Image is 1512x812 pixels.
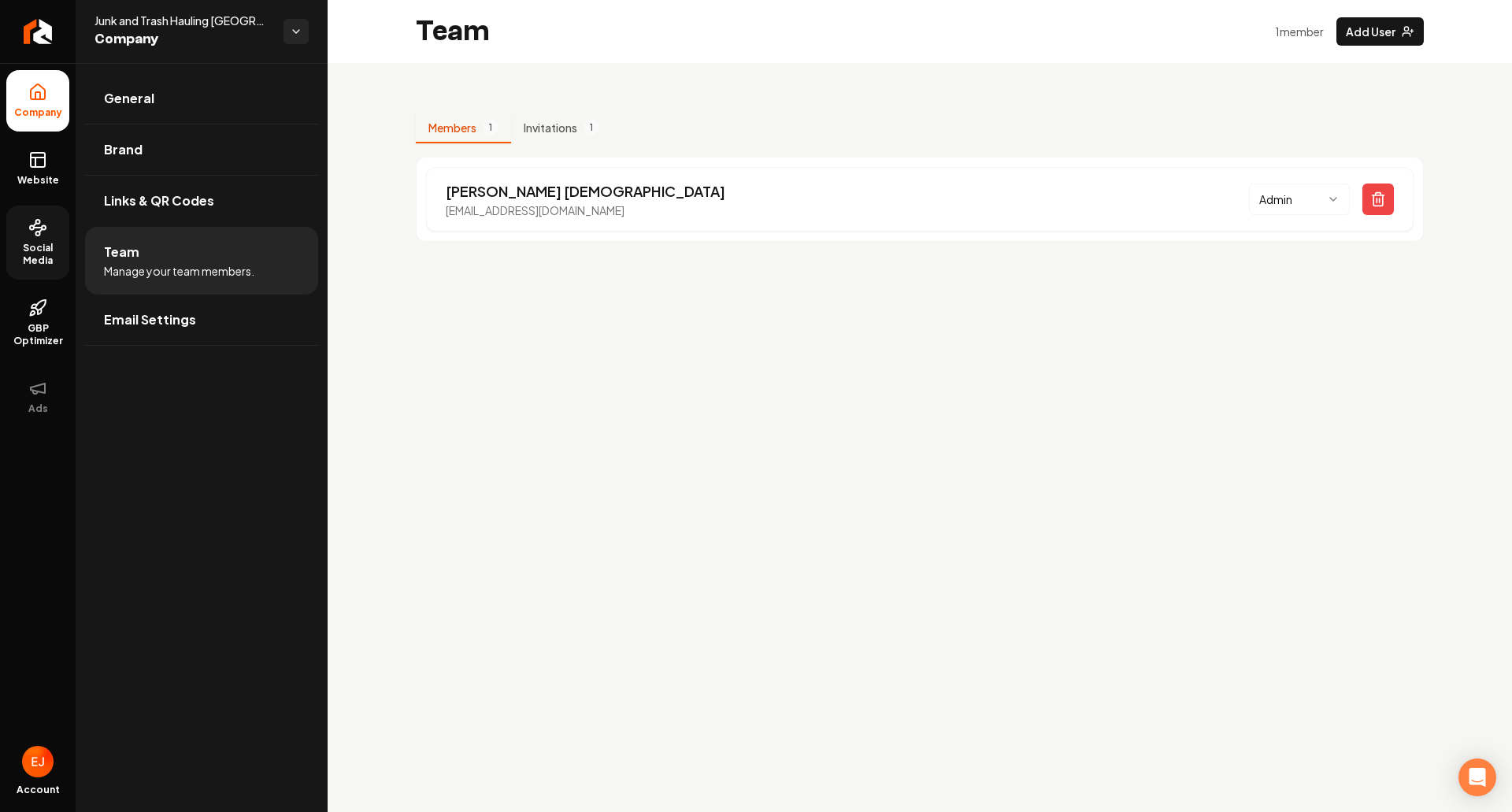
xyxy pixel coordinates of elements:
a: Brand [85,124,318,175]
a: Social Media [6,206,69,280]
span: Company [8,106,69,119]
a: GBP Optimizer [6,286,69,360]
p: [PERSON_NAME] [DEMOGRAPHIC_DATA] [446,180,725,202]
h2: Team [416,16,490,47]
span: Junk and Trash Hauling [GEOGRAPHIC_DATA] [94,13,271,28]
span: Email Settings [104,310,196,329]
img: Rebolt Logo [24,19,53,44]
span: Website [11,174,65,187]
img: Eduard Joers [22,746,54,777]
span: Ads [22,402,54,415]
a: Email Settings [85,295,318,345]
span: GBP Optimizer [6,322,69,347]
a: Links & QR Codes [85,176,318,226]
div: Open Intercom Messenger [1458,758,1496,796]
span: General [104,89,154,108]
span: Social Media [6,242,69,267]
span: 1 [483,120,498,135]
span: Team [104,243,139,261]
button: Add User [1336,17,1424,46]
button: Open user button [22,746,54,777]
a: Website [6,138,69,199]
a: General [85,73,318,124]
button: Members [416,113,511,143]
span: 1 [584,120,599,135]
p: 1 member [1275,24,1324,39]
span: Manage your team members. [104,263,254,279]
span: Links & QR Codes [104,191,214,210]
button: Invitations [511,113,612,143]
span: Company [94,28,271,50]
button: Ads [6,366,69,428]
span: Brand [104,140,143,159]
span: Account [17,784,60,796]
p: [EMAIL_ADDRESS][DOMAIN_NAME] [446,202,725,218]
